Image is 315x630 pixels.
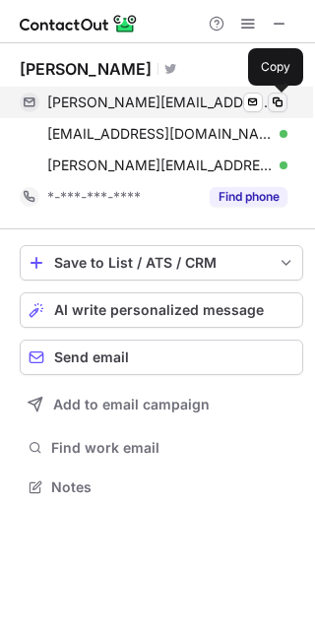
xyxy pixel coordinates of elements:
[20,434,303,462] button: Find work email
[20,12,138,35] img: ContactOut v5.3.10
[51,478,295,496] span: Notes
[210,187,287,207] button: Reveal Button
[54,349,129,365] span: Send email
[51,439,295,457] span: Find work email
[20,245,303,281] button: save-profile-one-click
[20,340,303,375] button: Send email
[20,387,303,422] button: Add to email campaign
[54,255,269,271] div: Save to List / ATS / CRM
[20,473,303,501] button: Notes
[54,302,264,318] span: AI write personalized message
[20,59,152,79] div: [PERSON_NAME]
[53,397,210,412] span: Add to email campaign
[47,125,273,143] span: [EMAIL_ADDRESS][DOMAIN_NAME]
[20,292,303,328] button: AI write personalized message
[47,94,273,111] span: [PERSON_NAME][EMAIL_ADDRESS][DOMAIN_NAME]
[47,157,273,174] span: [PERSON_NAME][EMAIL_ADDRESS][DOMAIN_NAME]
